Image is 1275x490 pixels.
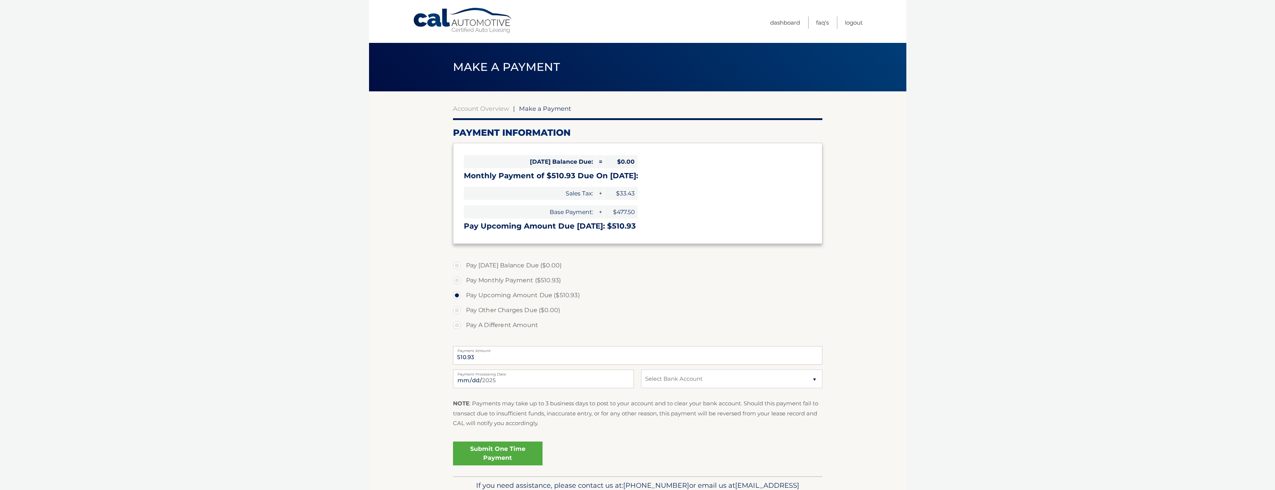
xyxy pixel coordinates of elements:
[604,187,638,200] span: $33.43
[453,370,634,388] input: Payment Date
[464,155,596,168] span: [DATE] Balance Due:
[604,205,638,219] span: $477.50
[816,16,829,29] a: FAQ's
[513,105,515,112] span: |
[453,370,634,376] label: Payment Processing Date
[464,205,596,219] span: Base Payment:
[519,105,571,112] span: Make a Payment
[453,346,822,352] label: Payment Amount
[453,346,822,365] input: Payment Amount
[604,155,638,168] span: $0.00
[453,60,560,74] span: Make a Payment
[453,318,822,333] label: Pay A Different Amount
[623,481,689,490] span: [PHONE_NUMBER]
[596,155,604,168] span: =
[453,400,469,407] strong: NOTE
[464,222,812,231] h3: Pay Upcoming Amount Due [DATE]: $510.93
[453,273,822,288] label: Pay Monthly Payment ($510.93)
[453,303,822,318] label: Pay Other Charges Due ($0.00)
[845,16,863,29] a: Logout
[453,288,822,303] label: Pay Upcoming Amount Due ($510.93)
[453,399,822,428] p: : Payments may take up to 3 business days to post to your account and to clear your bank account....
[596,205,604,219] span: +
[453,258,822,273] label: Pay [DATE] Balance Due ($0.00)
[464,187,596,200] span: Sales Tax:
[596,187,604,200] span: +
[464,171,812,180] h3: Monthly Payment of $510.93 Due On [DATE]:
[453,442,543,465] a: Submit One Time Payment
[453,127,822,138] h2: Payment Information
[770,16,800,29] a: Dashboard
[413,7,513,34] a: Cal Automotive
[453,105,509,112] a: Account Overview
